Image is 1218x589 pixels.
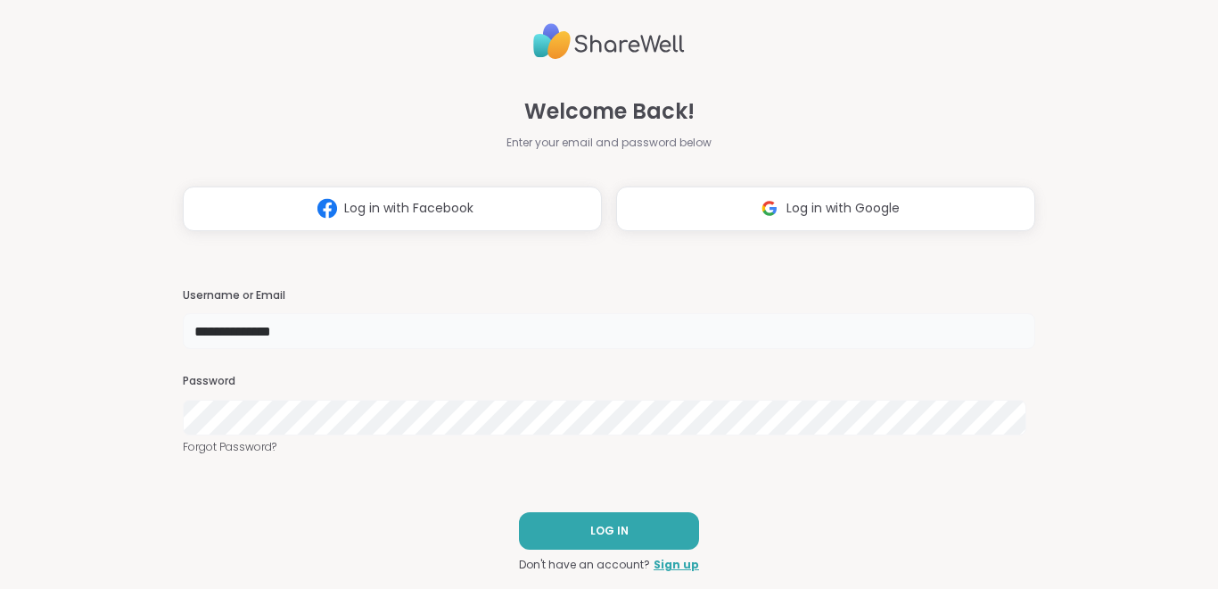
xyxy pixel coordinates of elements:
h3: Username or Email [183,288,1035,303]
h3: Password [183,374,1035,389]
img: ShareWell Logomark [310,192,344,225]
button: Log in with Facebook [183,187,602,231]
span: Log in with Google [786,199,900,218]
img: ShareWell Logo [533,16,685,67]
span: Welcome Back! [524,95,695,128]
a: Forgot Password? [183,439,1035,455]
button: Log in with Google [616,187,1035,231]
span: Enter your email and password below [506,135,712,151]
span: LOG IN [590,523,629,539]
span: Log in with Facebook [344,199,473,218]
button: LOG IN [519,512,699,550]
span: Don't have an account? [519,557,650,573]
img: ShareWell Logomark [753,192,786,225]
a: Sign up [654,557,699,573]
